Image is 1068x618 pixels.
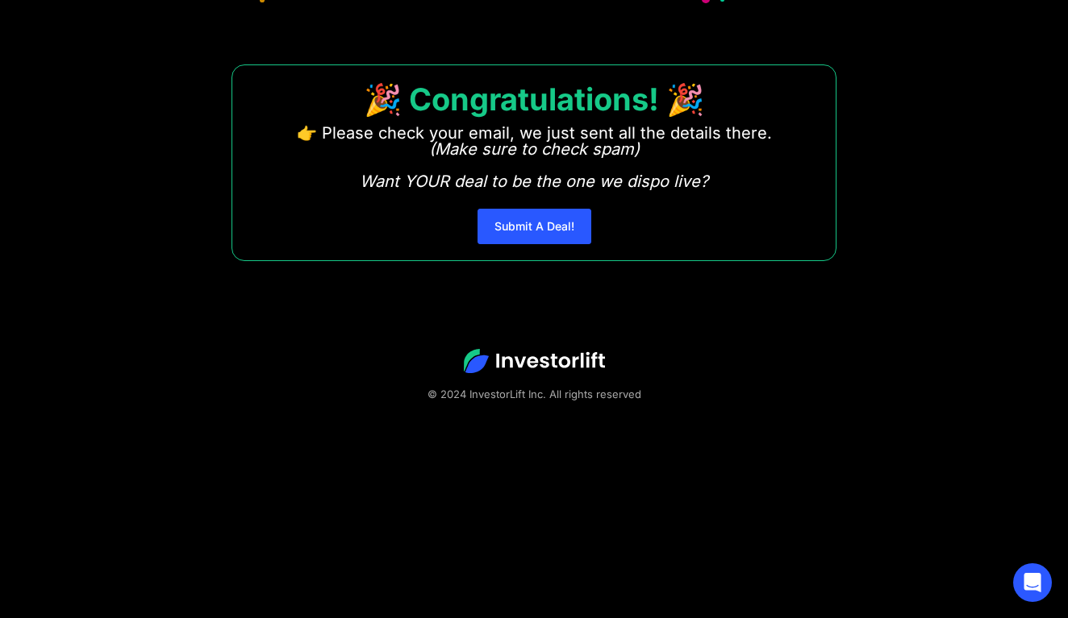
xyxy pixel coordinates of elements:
[1013,563,1052,602] div: Open Intercom Messenger
[360,139,708,191] em: (Make sure to check spam) Want YOUR deal to be the one we dispo live?
[364,81,704,118] strong: 🎉 Congratulations! 🎉
[478,209,591,244] a: Submit A Deal!
[297,125,772,189] p: 👉 Please check your email, we just sent all the details there. ‍
[56,386,1012,402] div: © 2024 InvestorLift Inc. All rights reserved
